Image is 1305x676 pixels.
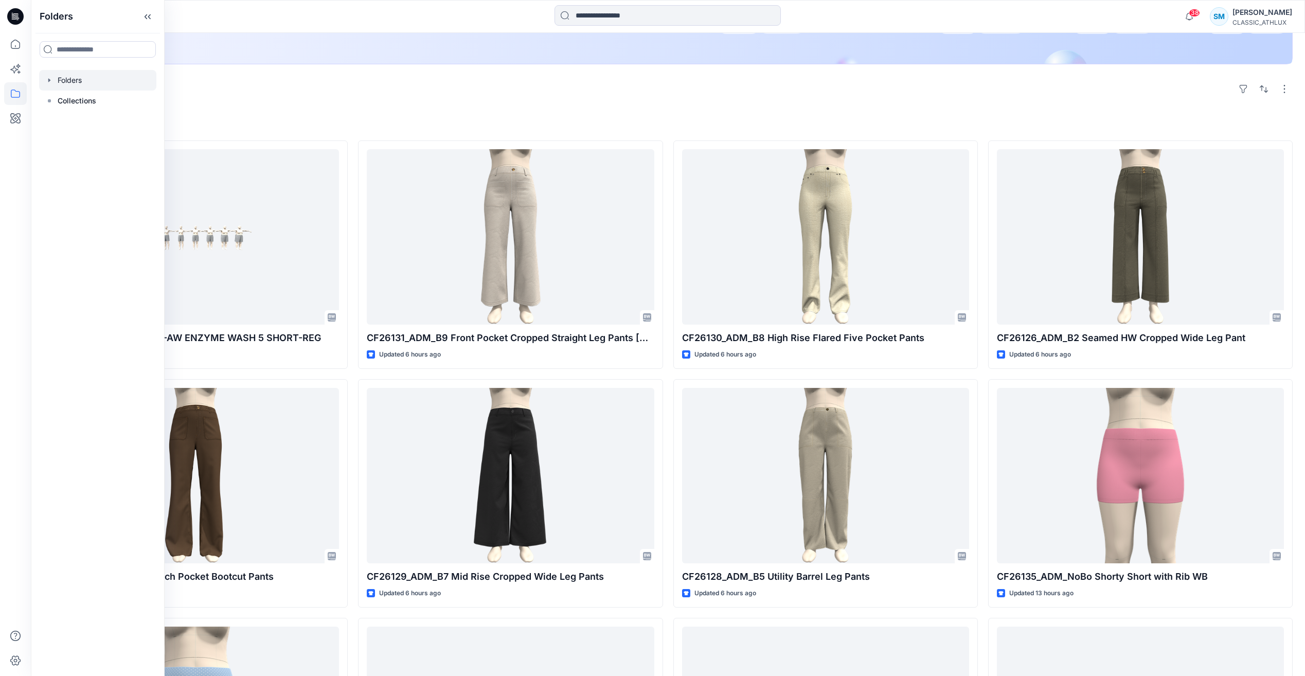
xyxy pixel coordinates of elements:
p: CF26129_ADM_B7 Mid Rise Cropped Wide Leg Pants [367,570,654,584]
div: [PERSON_NAME] [1232,6,1292,19]
p: Updated 6 hours ago [694,349,756,360]
a: CF26130_ADM_B8 High Rise Flared Five Pocket Pants [682,149,969,325]
div: SM [1210,7,1228,26]
a: CF26131_ADM_B9 Front Pocket Cropped Straight Leg Pants 19SEP25 [367,149,654,325]
p: CF26130_ADM_B8 High Rise Flared Five Pocket Pants [682,331,969,345]
div: CLASSIC_ATHLUX [1232,19,1292,26]
p: Collections [58,95,96,107]
p: CF26127_ADM_B3 HR Patch Pocket Bootcut Pants [52,570,339,584]
p: Updated 13 hours ago [1009,588,1074,599]
p: CF26135_ADM_NoBo Shorty Short with Rib WB [997,570,1284,584]
p: AW17HQ260411-AFM-PP-AW ENZYME WASH 5 SHORT-REG [52,331,339,345]
p: Updated 6 hours ago [1009,349,1071,360]
a: CF26127_ADM_B3 HR Patch Pocket Bootcut Pants [52,388,339,563]
p: Updated 6 hours ago [694,588,756,599]
a: CF26135_ADM_NoBo Shorty Short with Rib WB [997,388,1284,563]
p: Updated 6 hours ago [379,588,441,599]
a: CF26126_ADM_B2 Seamed HW Cropped Wide Leg Pant [997,149,1284,325]
a: AW17HQ260411-AFM-PP-AW ENZYME WASH 5 SHORT-REG [52,149,339,325]
p: CF26126_ADM_B2 Seamed HW Cropped Wide Leg Pant [997,331,1284,345]
span: 38 [1189,9,1200,17]
p: Updated 6 hours ago [379,349,441,360]
h4: Styles [43,118,1293,130]
a: CF26129_ADM_B7 Mid Rise Cropped Wide Leg Pants [367,388,654,563]
a: CF26128_ADM_B5 Utility Barrel Leg Pants [682,388,969,563]
p: CF26131_ADM_B9 Front Pocket Cropped Straight Leg Pants [DATE] [367,331,654,345]
p: CF26128_ADM_B5 Utility Barrel Leg Pants [682,570,969,584]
